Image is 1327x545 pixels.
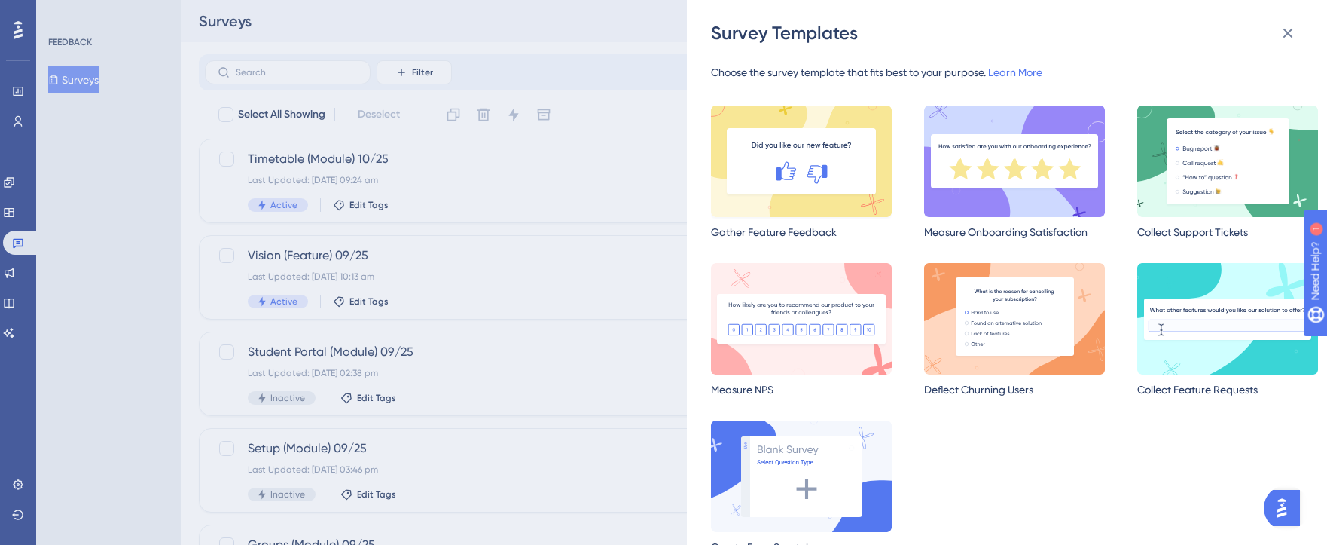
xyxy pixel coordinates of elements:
div: 1 [105,8,109,20]
div: Deflect Churning Users [924,381,1105,399]
img: nps [711,263,892,375]
div: Survey Templates [711,21,1306,45]
img: requestFeature [1137,263,1318,375]
a: Learn More [988,66,1042,78]
img: multipleChoice [1137,106,1318,217]
iframe: UserGuiding AI Assistant Launcher [1264,485,1309,531]
img: deflectChurning [924,263,1105,375]
div: Gather Feature Feedback [711,223,892,241]
img: gatherFeedback [711,106,892,217]
div: Measure NPS [711,381,892,399]
img: createScratch [711,421,892,532]
span: Need Help? [35,4,94,22]
img: satisfaction [924,106,1105,217]
div: Collect Feature Requests [1137,381,1318,399]
div: Collect Support Tickets [1137,223,1318,241]
div: Measure Onboarding Satisfaction [924,223,1105,241]
span: Choose the survey template that fits best to your purpose. [711,66,986,78]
